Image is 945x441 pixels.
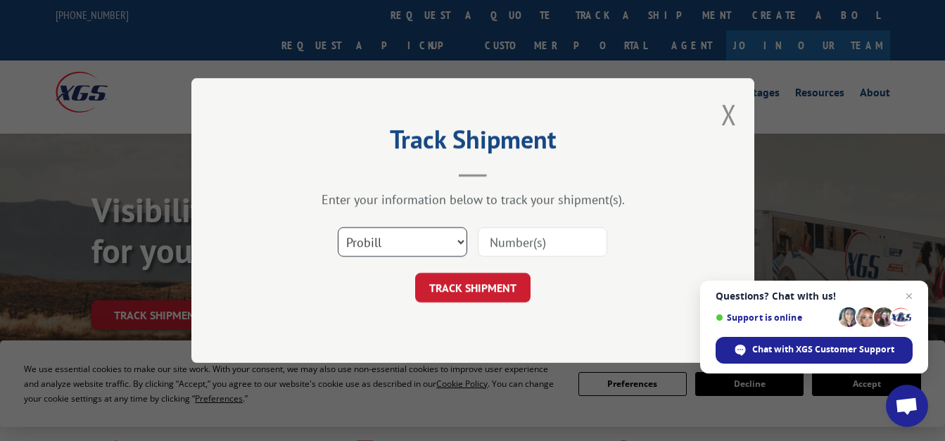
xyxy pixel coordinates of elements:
[752,343,894,356] span: Chat with XGS Customer Support
[901,288,918,305] span: Close chat
[716,312,834,323] span: Support is online
[886,385,928,427] div: Open chat
[415,273,531,302] button: TRACK SHIPMENT
[716,290,913,302] span: Questions? Chat with us!
[262,129,684,156] h2: Track Shipment
[716,337,913,364] div: Chat with XGS Customer Support
[721,96,737,133] button: Close modal
[262,191,684,207] div: Enter your information below to track your shipment(s).
[478,227,607,257] input: Number(s)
